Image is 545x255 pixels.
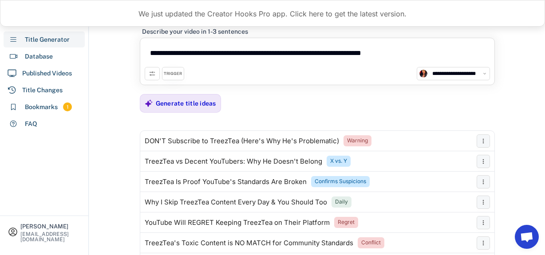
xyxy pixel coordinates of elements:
[156,99,216,107] div: Generate title ideas
[335,198,348,206] div: Daily
[25,119,37,129] div: FAQ
[145,199,327,206] div: Why I Skip TreezTea Content Every Day & You Should Too
[22,86,63,95] div: Title Changes
[361,239,381,247] div: Conflict
[347,137,368,145] div: Warning
[515,225,539,249] a: Ouvrir le chat
[338,219,355,226] div: Regret
[142,27,248,35] div: Describe your video in 1-3 sentences
[145,137,339,145] div: DON'T Subscribe to TreezTea (Here's Why He's Problematic)
[25,102,58,112] div: Bookmarks
[145,178,307,185] div: TreezTea Is Proof YouTube's Standards Are Broken
[25,52,53,61] div: Database
[145,219,330,226] div: YouTube Will REGRET Keeping TreezTea on Their Platform
[164,71,182,77] div: TRIGGER
[22,69,72,78] div: Published Videos
[20,224,81,229] div: [PERSON_NAME]
[63,103,72,111] div: 1
[25,35,70,44] div: Title Generator
[419,70,427,78] img: channels4_profile.jpg
[20,231,81,242] div: [EMAIL_ADDRESS][DOMAIN_NAME]
[145,239,353,247] div: TreezTea's Toxic Content is NO MATCH for Community Standards
[145,158,322,165] div: TreezTea vs Decent YouTubers: Why He Doesn't Belong
[330,157,347,165] div: X vs. Y
[315,178,366,185] div: Confirms Suspicions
